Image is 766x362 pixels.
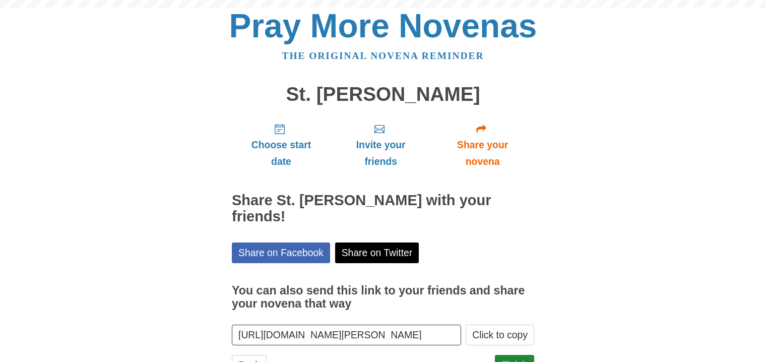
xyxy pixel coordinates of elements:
[232,115,331,175] a: Choose start date
[232,193,534,225] h2: Share St. [PERSON_NAME] with your friends!
[335,243,419,263] a: Share on Twitter
[232,284,534,310] h3: You can also send this link to your friends and share your novena that way
[242,137,321,170] span: Choose start date
[232,84,534,105] h1: St. [PERSON_NAME]
[282,50,484,61] a: The original novena reminder
[331,115,431,175] a: Invite your friends
[232,243,330,263] a: Share on Facebook
[431,115,534,175] a: Share your novena
[341,137,421,170] span: Invite your friends
[466,325,534,345] button: Click to copy
[229,7,537,44] a: Pray More Novenas
[441,137,524,170] span: Share your novena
